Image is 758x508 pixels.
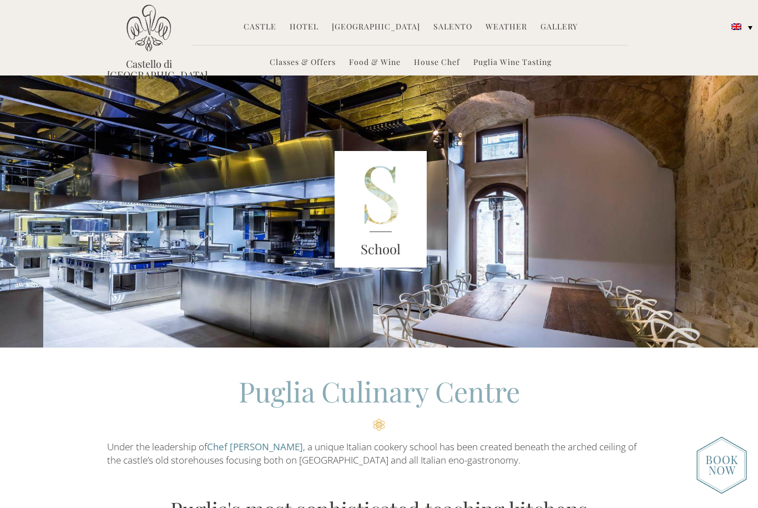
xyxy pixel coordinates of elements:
a: Salento [433,21,472,34]
h3: School [335,239,427,259]
a: House Chef [414,57,460,69]
img: new-booknow.png [696,436,747,494]
a: Castello di [GEOGRAPHIC_DATA] [107,58,190,81]
img: S_Lett_green.png [335,151,427,268]
a: Castle [244,21,276,34]
a: Classes & Offers [270,57,336,69]
img: English [731,23,741,30]
a: Hotel [290,21,319,34]
a: Weather [486,21,527,34]
p: Under the leadership of , a unique Italian cookery school has been created beneath the arched cei... [107,440,651,467]
a: Food & Wine [349,57,401,69]
a: Puglia Wine Tasting [473,57,552,69]
a: Chef [PERSON_NAME] [207,440,303,453]
a: Gallery [540,21,578,34]
h2: Puglia Culinary Centre [107,373,651,431]
a: [GEOGRAPHIC_DATA] [332,21,420,34]
img: Castello di Ugento [127,4,171,52]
